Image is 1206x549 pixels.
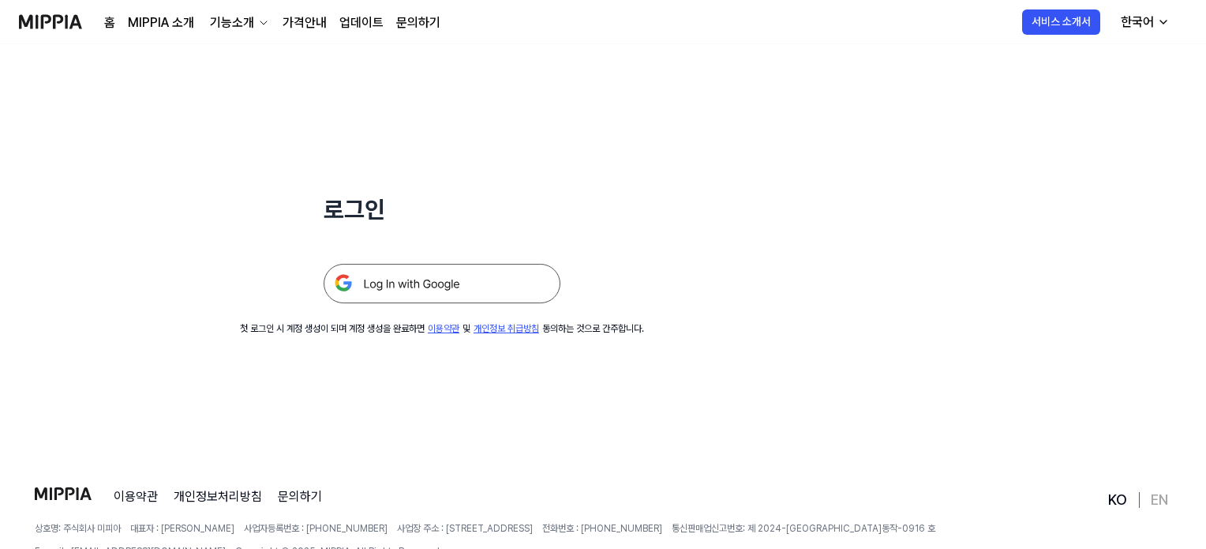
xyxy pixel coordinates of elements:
[174,487,262,506] a: 개인정보처리방침
[428,323,459,334] a: 이용약관
[542,522,662,536] span: 전화번호 : [PHONE_NUMBER]
[339,13,384,32] a: 업데이트
[1151,491,1168,510] a: EN
[278,487,322,506] a: 문의하기
[1108,6,1179,38] button: 한국어
[207,13,257,32] div: 기능소개
[35,522,121,536] span: 상호명: 주식회사 미피아
[240,322,644,336] div: 첫 로그인 시 계정 생성이 되며 계정 생성을 완료하면 및 동의하는 것으로 간주합니다.
[474,323,539,334] a: 개인정보 취급방침
[207,13,270,32] button: 기능소개
[244,522,388,536] span: 사업자등록번호 : [PHONE_NUMBER]
[104,13,115,32] a: 홈
[128,13,194,32] a: MIPPIA 소개
[397,522,533,536] span: 사업장 주소 : [STREET_ADDRESS]
[396,13,440,32] a: 문의하기
[324,264,560,303] img: 구글 로그인 버튼
[672,522,935,536] span: 통신판매업신고번호: 제 2024-[GEOGRAPHIC_DATA]동작-0916 호
[324,193,560,226] h1: 로그인
[1108,491,1127,510] a: KO
[130,522,234,536] span: 대표자 : [PERSON_NAME]
[1118,13,1157,32] div: 한국어
[35,487,92,500] img: logo
[283,13,327,32] a: 가격안내
[114,487,158,506] a: 이용약관
[1022,9,1100,35] button: 서비스 소개서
